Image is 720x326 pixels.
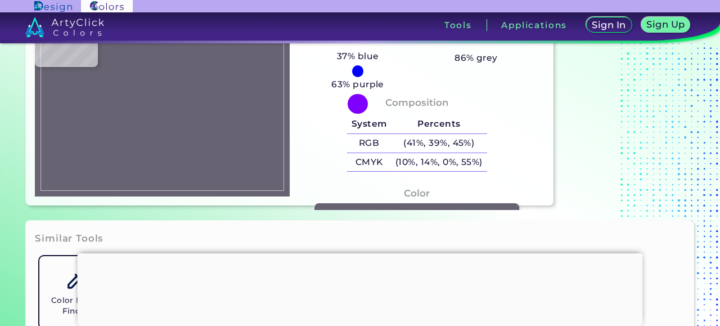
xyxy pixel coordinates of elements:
[385,95,449,111] h4: Composition
[643,18,688,32] a: Sign Up
[78,253,643,323] iframe: Advertisement
[501,21,567,29] h3: Applications
[444,21,472,29] h3: Tools
[588,18,630,32] a: Sign In
[332,49,383,64] h5: 37% blue
[391,134,487,153] h5: (41%, 39%, 45%)
[66,270,85,290] img: icon_color_name_finder.svg
[391,115,487,133] h5: Percents
[347,115,391,133] h5: System
[593,21,624,29] h5: Sign In
[40,10,284,190] img: 4bc66bb6-077e-4475-8b6c-edbb05a6c343
[327,77,389,92] h5: 63% purple
[454,51,498,65] h5: 86% grey
[404,185,430,202] h4: Color
[34,1,72,12] img: ArtyClick Design logo
[347,134,391,153] h5: RGB
[649,20,683,29] h5: Sign Up
[25,17,105,37] img: logo_artyclick_colors_white.svg
[347,153,391,172] h5: CMYK
[44,295,107,316] h5: Color Name Finder
[391,153,487,172] h5: (10%, 14%, 0%, 55%)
